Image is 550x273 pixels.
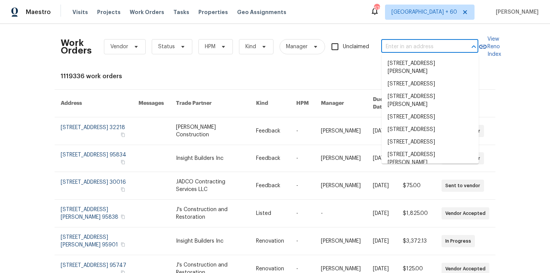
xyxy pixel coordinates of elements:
td: [PERSON_NAME] [315,227,367,255]
span: Work Orders [130,8,164,16]
li: [STREET_ADDRESS][PERSON_NAME] [382,57,479,78]
span: Geo Assignments [237,8,286,16]
li: [STREET_ADDRESS] [382,136,479,148]
td: [PERSON_NAME] Construction [170,117,250,145]
th: Messages [132,90,170,117]
td: Insight Builders Inc [170,145,250,172]
td: - [290,145,315,172]
span: Tasks [173,9,189,15]
td: - [290,172,315,200]
td: Renovation [250,227,290,255]
span: Vendor [110,43,128,50]
button: Close [468,41,479,52]
button: Copy Address [119,213,126,220]
th: Trade Partner [170,90,250,117]
li: [STREET_ADDRESS][PERSON_NAME] [382,148,479,169]
span: Status [158,43,175,50]
div: 1119336 work orders [61,73,489,80]
button: Copy Address [119,186,126,193]
td: J's Construction and Restoration [170,200,250,227]
th: HPM [290,90,315,117]
td: [PERSON_NAME] [315,172,367,200]
span: Unclaimed [343,43,369,51]
div: 670 [374,5,379,12]
td: [PERSON_NAME] [315,117,367,145]
th: Manager [315,90,367,117]
td: Listed [250,200,290,227]
td: Feedback [250,145,290,172]
span: Manager [286,43,308,50]
td: - [290,227,315,255]
span: HPM [205,43,215,50]
button: Copy Address [119,159,126,166]
button: Copy Address [119,131,126,138]
td: - [315,200,367,227]
li: [STREET_ADDRESS][PERSON_NAME] [382,90,479,111]
span: [GEOGRAPHIC_DATA] + 60 [391,8,457,16]
button: Copy Address [119,241,126,248]
span: Properties [198,8,228,16]
h2: Work Orders [61,39,92,54]
li: [STREET_ADDRESS] [382,123,479,136]
li: [STREET_ADDRESS] [382,111,479,123]
th: Due Date [367,90,397,117]
th: Kind [250,90,290,117]
span: Kind [245,43,256,50]
span: [PERSON_NAME] [493,8,539,16]
td: - [290,200,315,227]
td: [PERSON_NAME] [315,145,367,172]
td: Feedback [250,117,290,145]
th: Address [55,90,132,117]
input: Enter in an address [381,41,457,53]
td: Insight Builders Inc [170,227,250,255]
td: - [290,117,315,145]
a: View Reno Index [478,35,501,58]
td: JADCO Contracting Services LLC [170,172,250,200]
span: Projects [97,8,121,16]
span: Visits [72,8,88,16]
td: Feedback [250,172,290,200]
li: [STREET_ADDRESS] [382,78,479,90]
span: Maestro [26,8,51,16]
